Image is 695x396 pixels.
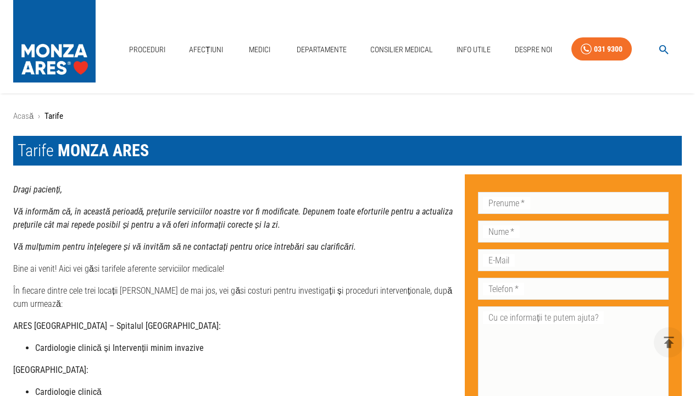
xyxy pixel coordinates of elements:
a: Proceduri [125,38,170,61]
strong: Vă informăm că, în această perioadă, prețurile serviciilor noastre vor fi modificate. Depunem toa... [13,206,453,230]
p: În fiecare dintre cele trei locații [PERSON_NAME] de mai jos, vei găsi costuri pentru investigați... [13,284,456,311]
a: Acasă [13,111,34,121]
a: Consilier Medical [366,38,437,61]
div: 031 9300 [594,42,622,56]
nav: breadcrumb [13,110,682,123]
strong: Dragi pacienți, [13,184,62,195]
li: › [38,110,40,123]
p: Tarife [45,110,63,123]
a: Despre Noi [510,38,557,61]
a: Medici [242,38,277,61]
strong: Vă mulțumim pentru înțelegere și vă invităm să ne contactați pentru orice întrebări sau clarificări. [13,241,356,252]
a: 031 9300 [571,37,632,61]
span: MONZA ARES [58,141,149,160]
p: Bine ai venit! Aici vei găsi tarifele aferente serviciilor medicale! [13,262,456,276]
a: Departamente [292,38,351,61]
strong: Cardiologie clinică și Intervenții minim invazive [35,343,204,353]
button: delete [654,327,684,358]
a: Info Utile [452,38,495,61]
strong: [GEOGRAPHIC_DATA]: [13,365,88,375]
a: Afecțiuni [185,38,227,61]
strong: ARES [GEOGRAPHIC_DATA] – Spitalul [GEOGRAPHIC_DATA]: [13,321,221,331]
h1: Tarife [13,136,682,166]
